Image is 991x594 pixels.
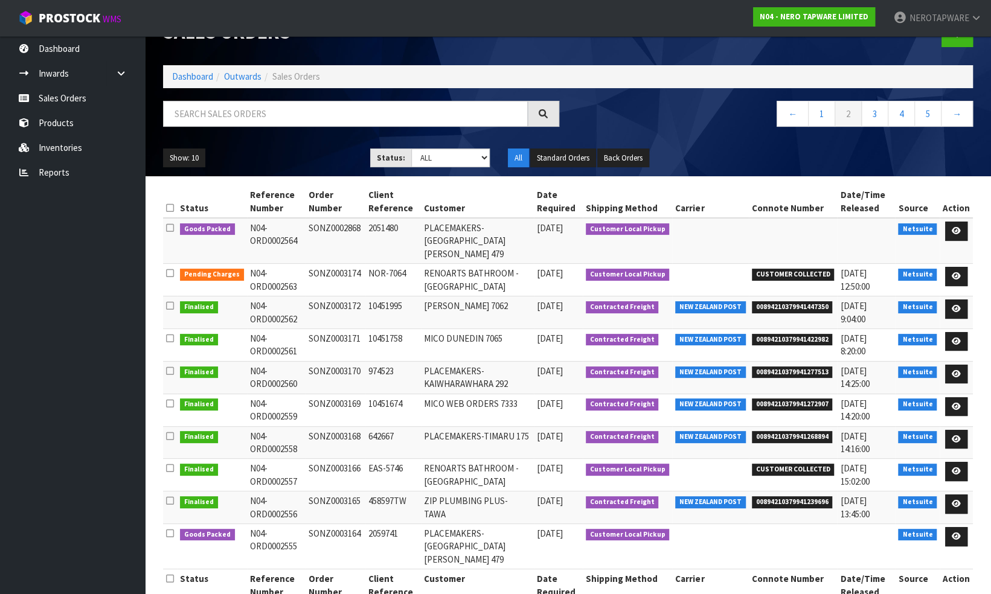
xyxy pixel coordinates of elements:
[586,398,659,410] span: Contracted Freight
[247,491,306,524] td: N04-ORD0002556
[586,529,670,541] span: Customer Local Pickup
[421,394,534,426] td: MICO WEB ORDERS 7333
[306,491,365,524] td: SONZ0003165
[247,296,306,329] td: N04-ORD0002562
[537,222,563,234] span: [DATE]
[306,394,365,426] td: SONZ0003169
[365,426,421,459] td: 642667
[837,185,895,218] th: Date/Time Released
[840,398,869,422] span: [DATE] 14:20:00
[421,426,534,459] td: PLACEMAKERS-TIMARU 175
[752,464,835,476] span: CUSTOMER COLLECTED
[163,21,559,43] h1: Sales Orders
[914,101,941,127] a: 5
[808,101,835,127] a: 1
[180,223,235,235] span: Goods Packed
[752,301,833,313] span: 00894210379941447350
[103,13,121,25] small: WMS
[537,528,563,539] span: [DATE]
[840,333,866,357] span: [DATE] 8:20:00
[752,431,833,443] span: 00894210379941268894
[306,185,365,218] th: Order Number
[898,431,937,443] span: Netsuite
[749,185,838,218] th: Connote Number
[530,148,596,168] button: Standard Orders
[583,185,673,218] th: Shipping Method
[180,366,218,378] span: Finalised
[597,148,649,168] button: Back Orders
[247,394,306,426] td: N04-ORD0002559
[752,334,833,346] span: 00894210379941422982
[898,529,937,541] span: Netsuite
[840,365,869,389] span: [DATE] 14:25:00
[365,524,421,569] td: 2059741
[224,71,261,82] a: Outwards
[898,398,937,410] span: Netsuite
[306,361,365,394] td: SONZ0003170
[163,101,528,127] input: Search sales orders
[840,495,869,519] span: [DATE] 13:45:00
[421,185,534,218] th: Customer
[861,101,888,127] a: 3
[365,361,421,394] td: 974523
[272,71,320,82] span: Sales Orders
[840,300,866,324] span: [DATE] 9:04:00
[675,398,746,410] span: NEW ZEALAND POST
[675,301,746,313] span: NEW ZEALAND POST
[163,148,205,168] button: Show: 10
[672,185,749,218] th: Carrier
[898,496,937,508] span: Netsuite
[18,10,33,25] img: cube-alt.png
[180,301,218,313] span: Finalised
[306,459,365,491] td: SONZ0003166
[247,185,306,218] th: Reference Number
[365,185,421,218] th: Client Reference
[247,426,306,459] td: N04-ORD0002558
[940,185,973,218] th: Action
[247,264,306,296] td: N04-ORD0002563
[898,301,937,313] span: Netsuite
[534,185,583,218] th: Date Required
[752,398,833,410] span: 00894210379941272907
[777,101,809,127] a: ←
[537,267,563,279] span: [DATE]
[247,459,306,491] td: N04-ORD0002557
[895,185,940,218] th: Source
[760,11,868,22] strong: N04 - NERO TAPWARE LIMITED
[180,431,218,443] span: Finalised
[421,361,534,394] td: PLACEMAKERS-KAIWHARAWHARA 292
[537,333,563,344] span: [DATE]
[898,334,937,346] span: Netsuite
[675,366,746,378] span: NEW ZEALAND POST
[180,464,218,476] span: Finalised
[365,491,421,524] td: 458597TW
[306,524,365,569] td: SONZ0003164
[180,269,244,281] span: Pending Charges
[577,101,973,130] nav: Page navigation
[752,366,833,378] span: 00894210379941277513
[421,328,534,361] td: MICO DUNEDIN 7065
[909,12,969,24] span: NEROTAPWARE
[537,430,563,442] span: [DATE]
[177,185,247,218] th: Status
[898,269,937,281] span: Netsuite
[537,462,563,474] span: [DATE]
[835,101,862,127] a: 2
[941,101,973,127] a: →
[586,223,670,235] span: Customer Local Pickup
[537,300,563,311] span: [DATE]
[247,328,306,361] td: N04-ORD0002561
[586,301,659,313] span: Contracted Freight
[586,269,670,281] span: Customer Local Pickup
[421,524,534,569] td: PLACEMAKERS-[GEOGRAPHIC_DATA][PERSON_NAME] 479
[421,459,534,491] td: RENOARTS BATHROOM - [GEOGRAPHIC_DATA]
[306,296,365,329] td: SONZ0003172
[586,464,670,476] span: Customer Local Pickup
[586,431,659,443] span: Contracted Freight
[306,328,365,361] td: SONZ0003171
[586,496,659,508] span: Contracted Freight
[675,431,746,443] span: NEW ZEALAND POST
[898,366,937,378] span: Netsuite
[586,334,659,346] span: Contracted Freight
[675,496,746,508] span: NEW ZEALAND POST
